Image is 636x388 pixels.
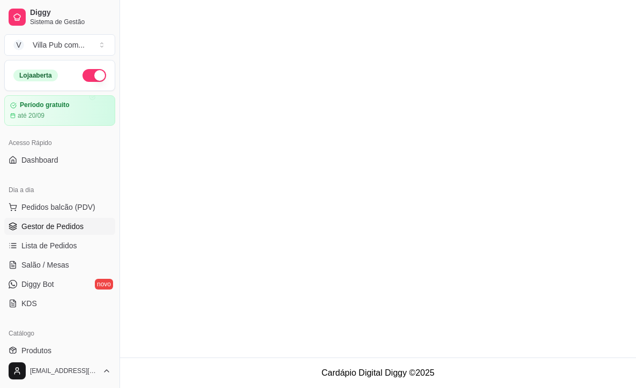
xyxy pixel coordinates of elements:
[20,101,70,109] article: Período gratuito
[4,199,115,216] button: Pedidos balcão (PDV)
[4,34,115,56] button: Select a team
[120,357,636,388] footer: Cardápio Digital Diggy © 2025
[33,40,85,50] div: Villa Pub com ...
[4,342,115,359] a: Produtos
[18,111,44,120] article: até 20/09
[21,202,95,212] span: Pedidos balcão (PDV)
[21,298,37,309] span: KDS
[21,345,51,356] span: Produtos
[21,155,58,165] span: Dashboard
[4,95,115,126] a: Período gratuitoaté 20/09
[13,70,58,81] div: Loja aberta
[4,4,115,30] a: DiggySistema de Gestão
[4,134,115,151] div: Acesso Rápido
[30,8,111,18] span: Diggy
[21,221,84,232] span: Gestor de Pedidos
[4,325,115,342] div: Catálogo
[30,367,98,375] span: [EMAIL_ADDRESS][DOMAIN_NAME]
[30,18,111,26] span: Sistema de Gestão
[13,40,24,50] span: V
[21,279,54,290] span: Diggy Bot
[4,218,115,235] a: Gestor de Pedidos
[4,181,115,199] div: Dia a dia
[21,240,77,251] span: Lista de Pedidos
[4,358,115,384] button: [EMAIL_ADDRESS][DOMAIN_NAME]
[4,256,115,273] a: Salão / Mesas
[4,151,115,169] a: Dashboard
[4,295,115,312] a: KDS
[83,69,106,82] button: Alterar Status
[4,237,115,254] a: Lista de Pedidos
[4,276,115,293] a: Diggy Botnovo
[21,260,69,270] span: Salão / Mesas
